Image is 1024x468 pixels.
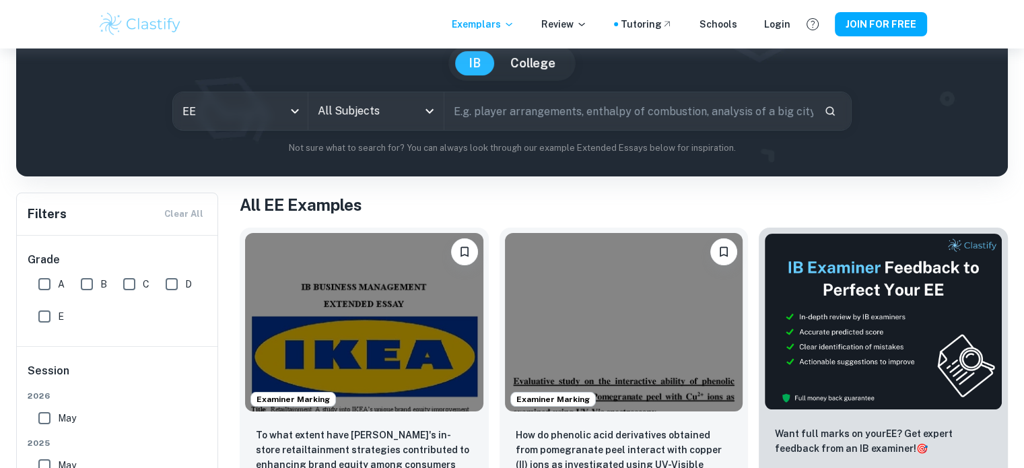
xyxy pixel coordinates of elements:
[28,437,208,449] span: 2025
[27,141,997,155] p: Not sure what to search for? You can always look through our example Extended Essays below for in...
[251,393,335,405] span: Examiner Marking
[173,92,308,130] div: EE
[444,92,813,130] input: E.g. player arrangements, enthalpy of combustion, analysis of a big city...
[240,193,1008,217] h1: All EE Examples
[98,11,183,38] img: Clastify logo
[764,233,1002,410] img: Thumbnail
[451,238,478,265] button: Please log in to bookmark exemplars
[916,443,928,454] span: 🎯
[775,426,992,456] p: Want full marks on your EE ? Get expert feedback from an IB examiner!
[28,363,208,390] h6: Session
[245,233,483,411] img: Business and Management EE example thumbnail: To what extent have IKEA's in-store reta
[28,205,67,224] h6: Filters
[28,390,208,402] span: 2026
[497,51,569,75] button: College
[541,17,587,32] p: Review
[420,102,439,121] button: Open
[764,17,790,32] a: Login
[58,277,65,292] span: A
[699,17,737,32] a: Schools
[143,277,149,292] span: C
[511,393,595,405] span: Examiner Marking
[621,17,673,32] a: Tutoring
[505,233,743,411] img: Chemistry EE example thumbnail: How do phenolic acid derivatives obtaine
[710,238,737,265] button: Please log in to bookmark exemplars
[452,17,514,32] p: Exemplars
[100,277,107,292] span: B
[819,100,842,123] button: Search
[835,12,927,36] button: JOIN FOR FREE
[801,13,824,36] button: Help and Feedback
[185,277,192,292] span: D
[455,51,494,75] button: IB
[58,309,64,324] span: E
[28,252,208,268] h6: Grade
[58,411,76,426] span: May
